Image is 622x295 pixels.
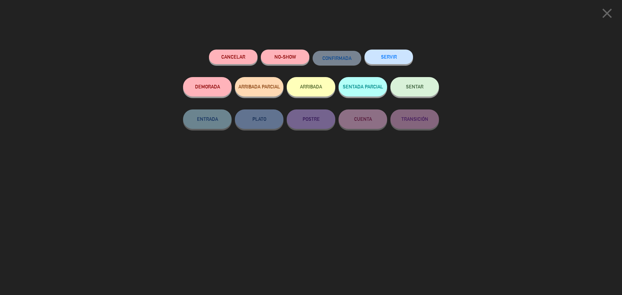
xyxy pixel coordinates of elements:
button: ARRIBADA PARCIAL [235,77,283,96]
button: close [597,5,617,24]
span: ARRIBADA PARCIAL [238,84,280,89]
button: SERVIR [364,50,413,64]
i: close [599,5,615,21]
button: CONFIRMADA [313,51,361,65]
span: CONFIRMADA [322,55,351,61]
button: CUENTA [339,109,387,129]
button: NO-SHOW [261,50,309,64]
button: PLATO [235,109,283,129]
button: DEMORADA [183,77,232,96]
span: SENTAR [406,84,423,89]
button: SENTADA PARCIAL [339,77,387,96]
button: ARRIBADA [287,77,335,96]
button: POSTRE [287,109,335,129]
button: TRANSICIÓN [390,109,439,129]
button: ENTRADA [183,109,232,129]
button: Cancelar [209,50,258,64]
button: SENTAR [390,77,439,96]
